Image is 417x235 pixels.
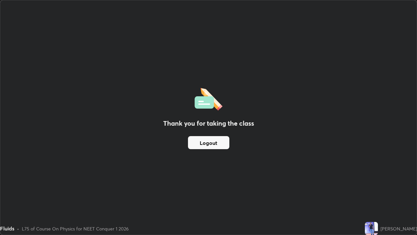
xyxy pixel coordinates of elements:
[188,136,229,149] button: Logout
[22,225,129,232] div: L75 of Course On Physics for NEET Conquer 1 2026
[381,225,417,232] div: [PERSON_NAME]
[194,86,223,111] img: offlineFeedback.1438e8b3.svg
[17,225,19,232] div: •
[163,118,254,128] h2: Thank you for taking the class
[365,222,378,235] img: f51fef33667341698825c77594be1dc1.jpg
